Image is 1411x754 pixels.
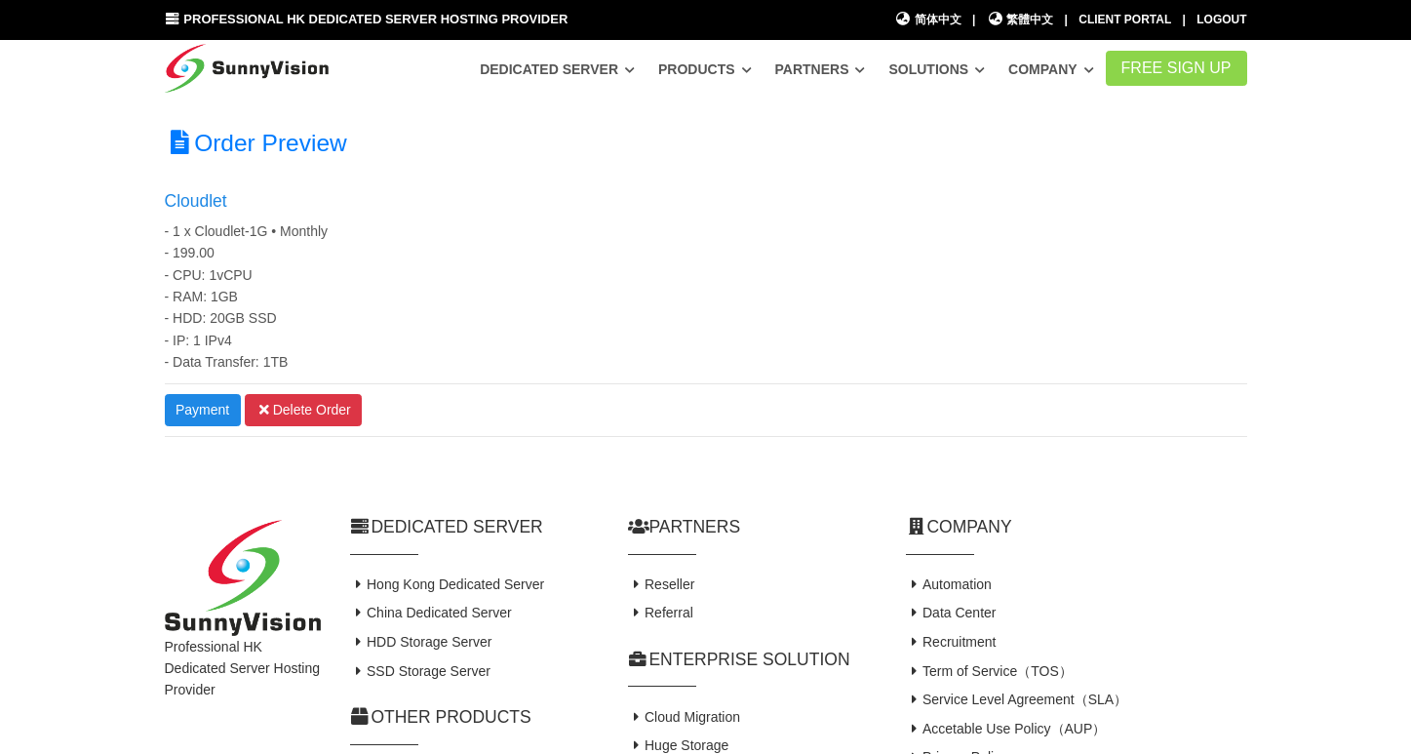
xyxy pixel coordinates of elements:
a: Cloud Migration [628,709,741,725]
a: Automation [906,576,992,592]
img: SunnyVision Limited [165,520,321,636]
a: Huge Storage [628,737,729,753]
a: Accetable Use Policy（AUP） [906,721,1107,736]
a: SSD Storage Server [350,663,490,679]
a: 简体中文 [894,11,961,29]
a: HDD Storage Server [350,634,492,650]
a: Partners [775,52,866,87]
h2: Other Products [350,705,599,730]
a: Dedicated Server [480,52,635,87]
a: Company [1008,52,1094,87]
a: Reseller [628,576,695,592]
a: 繁體中文 [987,11,1054,29]
h2: Order Preview [165,127,1247,160]
a: Data Center [906,605,997,620]
a: Service Level Agreement（SLA） [906,692,1128,707]
h2: Company [906,515,1247,539]
span: - 1 x Cloudlet-1G • Monthly - 199.00 - CPU: 1vCPU - RAM: 1GB - HDD: 20GB SSD - IP: 1 IPv4 - Data ... [165,189,1247,370]
li: | [1183,11,1186,29]
a: Term of Service（TOS） [906,663,1073,679]
li: | [972,11,975,29]
li: | [1065,11,1068,29]
div: Client Portal [1078,11,1171,29]
a: Logout [1196,13,1246,26]
a: Delete Order [245,394,363,427]
a: Solutions [888,52,985,87]
h2: Partners [628,515,877,539]
a: Recruitment [906,634,997,650]
h2: Enterprise Solution [628,648,877,672]
a: FREE Sign Up [1106,51,1247,86]
a: China Dedicated Server [350,605,512,620]
a: Hong Kong Dedicated Server [350,576,545,592]
a: Referral [628,605,693,620]
a: Payment [165,394,241,427]
span: Professional HK Dedicated Server Hosting Provider [183,12,568,26]
a: Products [658,52,752,87]
h2: Dedicated Server [350,515,599,539]
h5: Cloudlet [165,189,1247,214]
